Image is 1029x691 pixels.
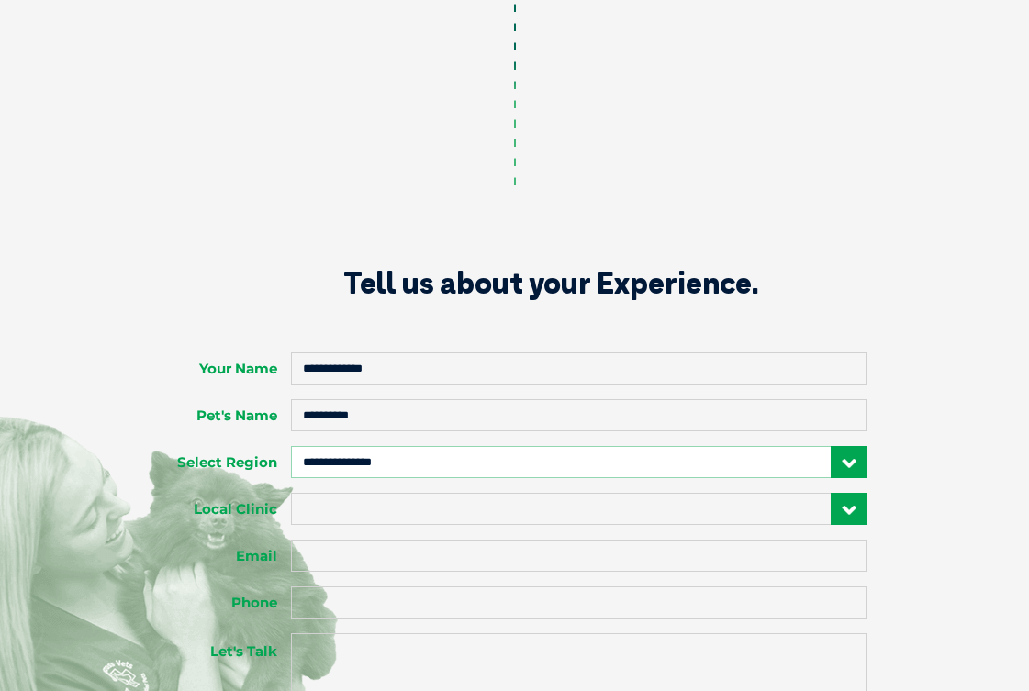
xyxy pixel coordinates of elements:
[148,453,292,472] label: Select Region
[148,547,292,565] label: Email
[148,360,292,378] label: Your Name
[148,407,292,425] label: Pet's Name
[148,633,292,661] label: Let's Talk
[148,594,292,612] label: Phone
[148,500,292,518] label: Local Clinic
[221,268,882,297] h2: Tell us about your Experience.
